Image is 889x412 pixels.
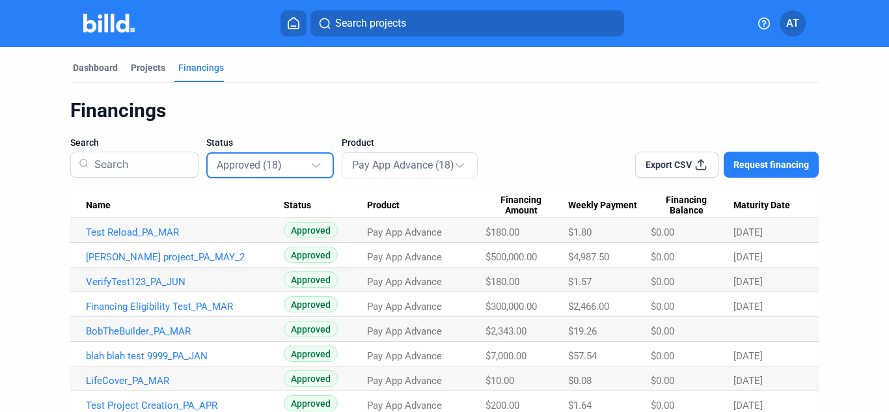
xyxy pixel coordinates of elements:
span: $200.00 [486,400,519,411]
div: Dashboard [73,61,118,74]
span: Product [342,136,374,149]
div: Financing Amount [486,195,569,217]
span: $0.08 [568,375,592,387]
span: [DATE] [733,251,763,263]
div: Name [86,200,284,212]
a: Test Project Creation_PA_APR [86,400,284,411]
a: VerifyTest123_PA_JUN [86,276,284,288]
span: [DATE] [733,227,763,238]
span: Pay App Advance [367,325,442,337]
span: Approved [284,222,338,238]
span: Approved [284,247,338,263]
span: Pay App Advance [367,400,442,411]
span: $0.00 [651,375,674,387]
span: $0.00 [651,350,674,362]
span: Financing Balance [651,195,722,217]
span: $2,466.00 [568,301,609,312]
span: $2,343.00 [486,325,527,337]
span: Pay App Advance [367,251,442,263]
span: Status [284,200,311,212]
div: Projects [131,61,165,74]
div: Financings [70,98,818,123]
span: $0.00 [651,325,674,337]
span: Approved [284,370,338,387]
button: Search projects [310,10,624,36]
span: $57.54 [568,350,597,362]
span: AT [786,16,799,31]
span: Search [70,136,99,149]
span: $1.64 [568,400,592,411]
span: Pay App Advance [367,350,442,362]
span: Approved [284,321,338,337]
button: AT [780,10,806,36]
span: $0.00 [651,276,674,288]
span: Pay App Advance [367,227,442,238]
a: Financing Eligibility Test_PA_MAR [86,301,284,312]
span: Pay App Advance [367,375,442,387]
span: [DATE] [733,375,763,387]
input: Search [89,148,190,182]
span: Product [367,200,400,212]
a: LifeCover_PA_MAR [86,375,284,387]
span: Approved [284,271,338,288]
span: $300,000.00 [486,301,537,312]
img: Billd Company Logo [83,14,135,33]
span: $500,000.00 [486,251,537,263]
span: $4,987.50 [568,251,609,263]
span: $1.80 [568,227,592,238]
span: Maturity Date [733,200,790,212]
span: Status [206,136,233,149]
span: $180.00 [486,227,519,238]
button: Request financing [724,152,819,178]
span: $0.00 [651,301,674,312]
span: Approved [284,395,338,411]
span: $19.26 [568,325,597,337]
span: Pay App Advance [367,301,442,312]
span: $1.57 [568,276,592,288]
span: Name [86,200,111,212]
span: Weekly Payment [568,200,637,212]
span: [DATE] [733,301,763,312]
div: Financings [178,61,224,74]
div: Status [284,200,367,212]
span: Financing Amount [486,195,557,217]
span: [DATE] [733,400,763,411]
span: $7,000.00 [486,350,527,362]
span: Export CSV [646,158,692,171]
a: BobTheBuilder_PA_MAR [86,325,284,337]
div: Weekly Payment [568,200,650,212]
div: Financing Balance [651,195,734,217]
a: blah blah test 9999_PA_JAN [86,350,284,362]
span: $180.00 [486,276,519,288]
span: $0.00 [651,400,674,411]
span: Request financing [733,158,809,171]
span: $0.00 [651,227,674,238]
a: Test Reload_PA_MAR [86,227,284,238]
span: $0.00 [651,251,674,263]
span: Approved [284,346,338,362]
div: Maturity Date [733,200,802,212]
span: $10.00 [486,375,514,387]
span: [DATE] [733,276,763,288]
mat-select-trigger: Pay App Advance (18) [352,159,454,171]
span: Approved [284,296,338,312]
span: [DATE] [733,350,763,362]
button: Export CSV [635,152,718,178]
span: Pay App Advance [367,276,442,288]
span: Search projects [335,16,406,31]
div: Product [367,200,486,212]
mat-select-trigger: Approved (18) [217,159,282,171]
a: [PERSON_NAME] project_PA_MAY_2 [86,251,284,263]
